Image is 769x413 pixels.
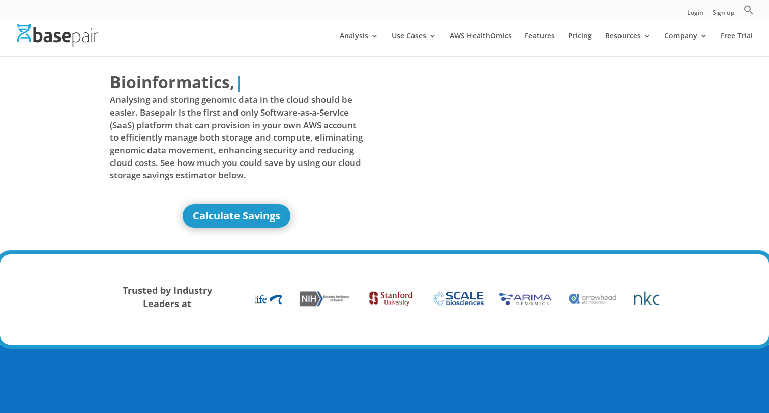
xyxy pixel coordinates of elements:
img: Basepair [17,24,98,46]
a: Resources [605,32,651,56]
a: Login [687,10,703,20]
a: Company [664,32,707,56]
a: Search Icon Link [744,5,754,20]
a: Analysis [340,32,378,56]
a: Free Trial [721,32,753,56]
span: | [234,71,244,93]
iframe: Basepair - NGS Analysis Simplified [392,70,645,213]
a: Features [525,32,555,56]
svg: Search [744,5,754,15]
a: Sign up [713,10,734,20]
a: Calculate Savings [183,204,290,228]
strong: Trusted by Industry Leaders at [123,284,212,310]
span: Analysing and storing genomic data in the cloud should be easier. Basepair is the first and only ... [110,94,363,181]
a: Use Cases [392,32,436,56]
a: AWS HealthOmics [450,32,512,56]
span: Bioinformatics, [110,70,234,94]
a: Pricing [568,32,592,56]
